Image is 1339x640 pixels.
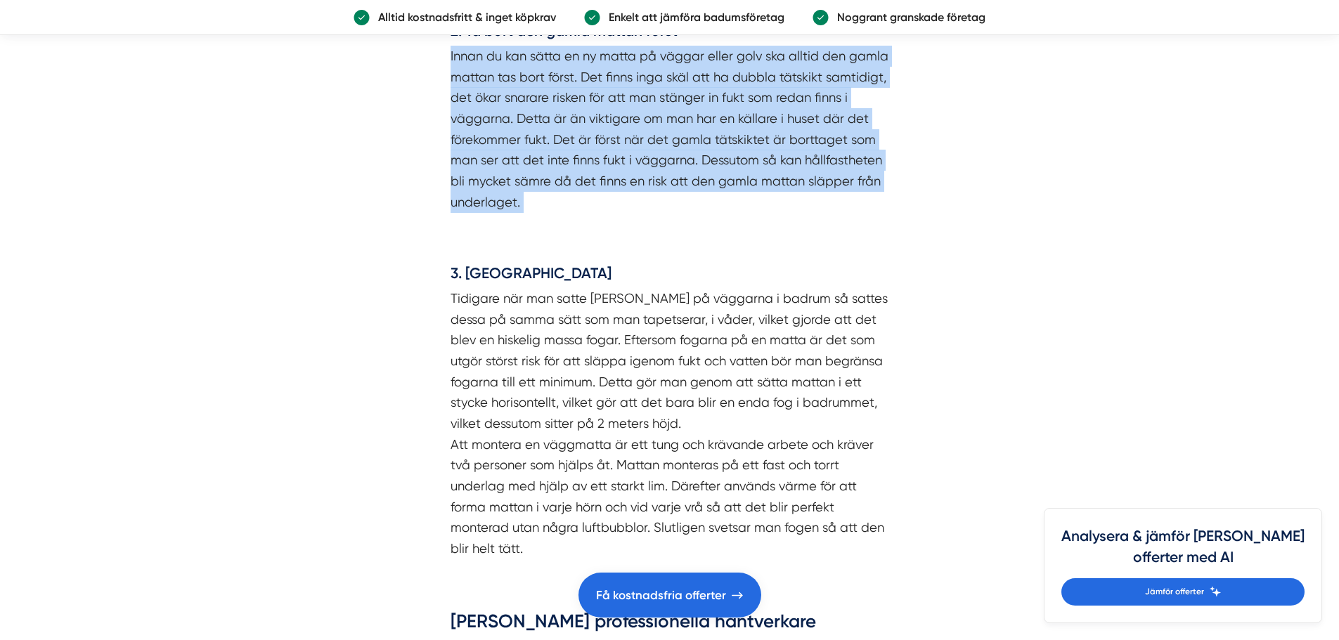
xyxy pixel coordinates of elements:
[370,8,556,26] p: Alltid kostnadsfritt & inget köpkrav
[1145,585,1204,599] span: Jämför offerter
[1061,578,1305,606] a: Jämför offerter
[600,8,784,26] p: Enkelt att jämföra badumsföretag
[829,8,985,26] p: Noggrant granskade företag
[451,263,889,288] h4: 3. [GEOGRAPHIC_DATA]
[596,586,726,605] span: Få kostnadsfria offerter
[1061,525,1305,578] h4: Analysera & jämför [PERSON_NAME] offerter med AI
[451,288,889,559] p: Tidigare när man satte [PERSON_NAME] på väggarna i badrum så sattes dessa på samma sätt som man t...
[578,573,761,618] a: Få kostnadsfria offerter
[451,46,889,213] p: Innan du kan sätta en ny matta på väggar eller golv ska alltid den gamla mattan tas bort först. D...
